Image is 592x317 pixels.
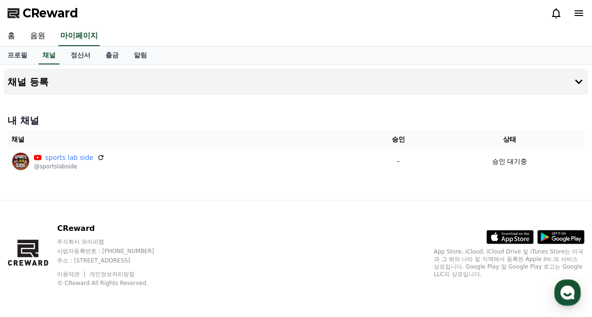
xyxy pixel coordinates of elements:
[492,157,527,166] p: 승인 대기중
[89,271,135,277] a: 개인정보처리방침
[362,131,435,148] th: 승인
[45,153,93,163] a: sports lab side
[23,6,78,21] span: CReward
[98,47,126,64] a: 출금
[63,47,98,64] a: 정산서
[8,6,78,21] a: CReward
[23,26,53,46] a: 음원
[435,131,584,148] th: 상태
[57,238,172,246] p: 주식회사 와이피랩
[11,152,30,171] img: sports lab side
[39,47,59,64] a: 채널
[8,77,49,87] h4: 채널 등록
[57,279,172,287] p: © CReward All Rights Reserved.
[57,223,172,234] p: CReward
[126,47,154,64] a: 알림
[366,157,431,166] p: -
[58,26,100,46] a: 마이페이지
[8,114,584,127] h4: 내 채널
[434,248,584,278] p: App Store, iCloud, iCloud Drive 및 iTunes Store는 미국과 그 밖의 나라 및 지역에서 등록된 Apple Inc.의 서비스 상표입니다. Goo...
[8,131,362,148] th: 채널
[4,69,588,95] button: 채널 등록
[34,163,105,170] p: @sportslabside
[57,271,87,277] a: 이용약관
[57,247,172,255] p: 사업자등록번호 : [PHONE_NUMBER]
[57,257,172,264] p: 주소 : [STREET_ADDRESS]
